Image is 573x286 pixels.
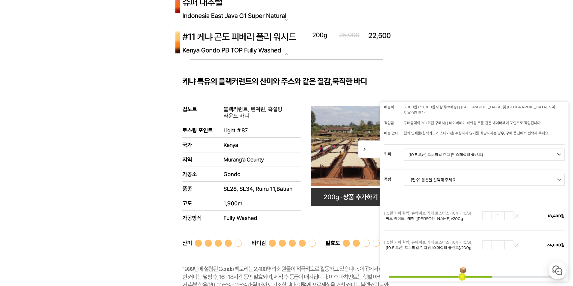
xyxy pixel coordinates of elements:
[55,200,62,204] span: 대화
[166,25,407,30] p: [10.8 오픈] #11 케냐 곤도 피베리 풀리 워시드
[515,216,518,219] img: 삭제
[505,241,513,249] img: 수량증가
[547,242,565,247] span: 24,000원
[384,105,394,109] span: 배송비
[384,131,398,135] span: 배송 안내
[78,190,116,205] a: 설정
[386,216,463,221] span: 써드 웨이브 : 레어 ([PERSON_NAME])/200g
[19,199,23,204] span: 홈
[40,190,78,205] a: 대화
[404,131,549,135] span: 월픽 인쇄물(월픽카드와 스티커)을 수령하지 않기를 희망하시는 경우, 구매 옵션에서 선택해 주세요.
[93,199,100,204] span: 설정
[505,212,513,220] img: 수량증가
[384,170,404,184] th: 중량
[515,245,518,248] img: 삭제
[384,145,404,158] th: 커피
[404,121,541,125] span: 구매금액의 1% (회원 구매시) | 네이버페이 비회원 주문 건은 네이버페이 포인트로 적립됩니다.
[384,239,479,250] p: [10월 커피 월픽] 뉴웨이브 커피 로스터스 (10/1 ~ 10/31) -
[281,51,293,58] mat-icon: expand_more
[459,267,467,273] span: 📦
[358,140,381,158] span: chevron_right
[281,16,293,23] mat-icon: expand_more
[404,105,555,115] span: 3,000원 (30,000원 이상 무료배송) | [GEOGRAPHIC_DATA] 및 [GEOGRAPHIC_DATA] 지역 3,000원 추가
[548,213,565,218] span: 18,400원
[384,121,394,125] span: 적립금
[384,210,479,221] p: [10월 커피 월픽] 뉴웨이브 커피 로스터스 (10/1 ~ 10/31) -
[483,241,491,249] img: 수량감소
[483,212,491,220] img: 수량감소
[2,190,40,205] a: 홈
[386,245,472,250] span: [10.8 오픈] 트로피컬 캔디 (언스페셜티 블렌드)/200g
